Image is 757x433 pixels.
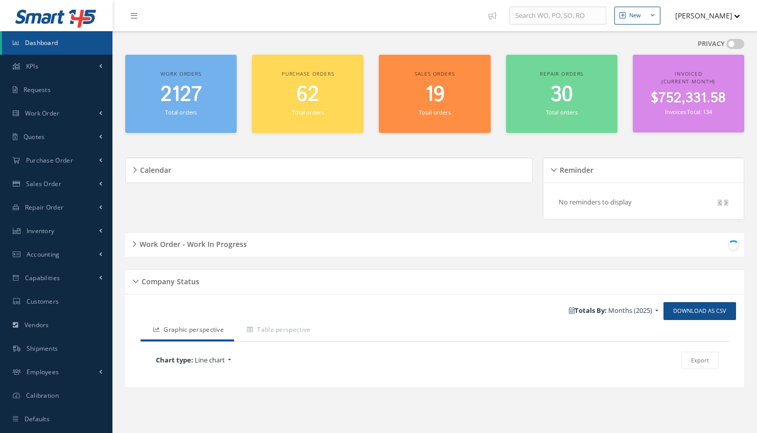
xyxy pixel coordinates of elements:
a: Invoiced (Current Month) $752,331.58 Invoices Total: 134 [633,55,744,132]
span: Shipments [27,344,58,353]
span: KPIs [26,62,38,71]
small: Total orders [546,108,578,116]
small: Invoices Total: 134 [665,108,712,116]
span: Defaults [25,415,50,423]
span: Employees [27,368,59,376]
span: Dashboard [25,38,58,47]
h5: Work Order - Work In Progress [136,237,247,249]
a: Dashboard [2,31,112,55]
a: Totals By: Months (2025) [564,303,663,318]
div: New [629,11,641,20]
small: Total orders [419,108,450,116]
h5: Calendar [137,163,171,175]
span: 2127 [160,80,202,109]
a: Purchase orders 62 Total orders [252,55,363,133]
span: Work Order [25,109,60,118]
span: Work orders [160,70,201,77]
span: Calibration [26,391,59,400]
a: Work orders 2127 Total orders [125,55,237,133]
span: Accounting [27,250,60,259]
span: Purchase Order [26,156,73,165]
a: Graphic perspective [141,320,234,341]
span: Capabilities [25,274,60,282]
span: 30 [550,80,573,109]
span: Repair Order [25,203,64,212]
span: Invoiced [675,70,702,77]
a: Table perspective [234,320,320,341]
button: Export [681,352,719,370]
a: Download as CSV [663,302,736,320]
span: Sales orders [415,70,454,77]
button: [PERSON_NAME] [666,6,740,26]
span: Customers [27,297,59,306]
span: Purchase orders [282,70,334,77]
small: Total orders [165,108,197,116]
h5: Reminder [557,163,593,175]
span: Sales Order [26,179,61,188]
small: Total orders [292,108,324,116]
a: Chart type: Line chart [151,353,330,368]
a: Repair orders 30 Total orders [506,55,617,133]
span: Requests [24,85,51,94]
span: 62 [296,80,319,109]
span: Line chart [195,355,225,364]
span: Vendors [25,321,49,329]
span: 19 [425,80,445,109]
span: Inventory [27,226,55,235]
span: Months (2025) [608,306,652,315]
h5: Company Status [139,274,199,286]
button: New [614,7,660,25]
span: Quotes [24,132,45,141]
span: $752,331.58 [651,88,726,108]
b: Totals By: [569,306,607,315]
label: PRIVACY [698,39,725,49]
input: Search WO, PO, SO, RO [510,7,606,25]
span: (Current Month) [661,78,715,85]
span: Repair orders [540,70,583,77]
b: Chart type: [156,355,193,364]
a: Sales orders 19 Total orders [379,55,490,133]
p: No reminders to display [559,197,632,207]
